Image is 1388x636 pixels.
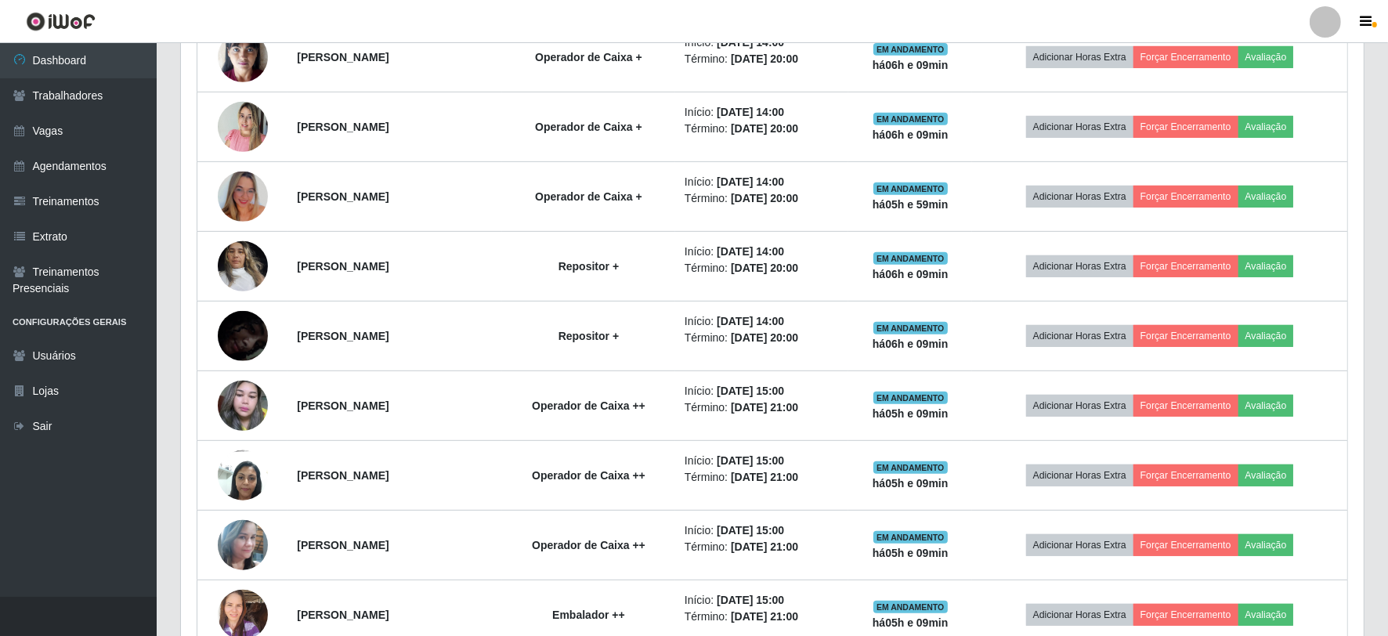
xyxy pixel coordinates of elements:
button: Forçar Encerramento [1133,116,1238,138]
button: Avaliação [1238,395,1294,417]
button: Adicionar Horas Extra [1026,255,1133,277]
button: Forçar Encerramento [1133,325,1238,347]
li: Início: [685,313,839,330]
button: Forçar Encerramento [1133,46,1238,68]
time: [DATE] 20:00 [731,262,798,274]
strong: [PERSON_NAME] [297,51,389,63]
span: EM ANDAMENTO [873,252,948,265]
button: Forçar Encerramento [1133,464,1238,486]
strong: Operador de Caixa ++ [532,399,645,412]
button: Adicionar Horas Extra [1026,604,1133,626]
time: [DATE] 20:00 [731,192,798,204]
span: EM ANDAMENTO [873,43,948,56]
strong: Repositor + [558,330,619,342]
img: 1683770959203.jpeg [218,500,268,590]
span: EM ANDAMENTO [873,113,948,125]
time: [DATE] 21:00 [731,401,798,414]
li: Início: [685,453,839,469]
button: Avaliação [1238,464,1294,486]
strong: [PERSON_NAME] [297,399,389,412]
li: Término: [685,190,839,207]
li: Término: [685,330,839,346]
button: Adicionar Horas Extra [1026,395,1133,417]
strong: [PERSON_NAME] [297,469,389,482]
strong: Repositor + [558,260,619,273]
button: Adicionar Horas Extra [1026,325,1133,347]
li: Início: [685,592,839,609]
button: Avaliação [1238,604,1294,626]
button: Forçar Encerramento [1133,255,1238,277]
strong: [PERSON_NAME] [297,121,389,133]
time: [DATE] 14:00 [717,245,784,258]
strong: Operador de Caixa + [535,121,642,133]
li: Término: [685,539,839,555]
time: [DATE] 14:00 [717,106,784,118]
strong: Embalador ++ [552,609,625,621]
strong: há 06 h e 09 min [873,128,949,141]
img: 1678454090194.jpeg [218,442,268,508]
span: EM ANDAMENTO [873,601,948,613]
time: [DATE] 15:00 [717,524,784,537]
img: CoreUI Logo [26,12,96,31]
button: Avaliação [1238,325,1294,347]
strong: há 06 h e 09 min [873,268,949,280]
strong: há 06 h e 09 min [873,59,949,71]
time: [DATE] 15:00 [717,594,784,606]
strong: há 05 h e 09 min [873,547,949,559]
li: Início: [685,104,839,121]
button: Forçar Encerramento [1133,534,1238,556]
span: EM ANDAMENTO [873,461,948,474]
li: Início: [685,383,839,399]
time: [DATE] 20:00 [731,331,798,344]
button: Avaliação [1238,46,1294,68]
span: EM ANDAMENTO [873,392,948,404]
time: [DATE] 15:00 [717,454,784,467]
strong: [PERSON_NAME] [297,539,389,551]
button: Avaliação [1238,116,1294,138]
time: [DATE] 21:00 [731,540,798,553]
time: [DATE] 20:00 [731,122,798,135]
button: Avaliação [1238,255,1294,277]
time: [DATE] 20:00 [731,52,798,65]
button: Adicionar Horas Extra [1026,186,1133,208]
strong: há 05 h e 09 min [873,616,949,629]
time: [DATE] 14:00 [717,315,784,327]
li: Término: [685,121,839,137]
li: Término: [685,399,839,416]
strong: Operador de Caixa ++ [532,539,645,551]
time: [DATE] 21:00 [731,471,798,483]
img: 1634907805222.jpeg [218,373,268,439]
button: Avaliação [1238,186,1294,208]
span: EM ANDAMENTO [873,322,948,334]
strong: há 05 h e 09 min [873,407,949,420]
img: 1744753204058.jpeg [218,172,268,222]
strong: [PERSON_NAME] [297,609,389,621]
time: [DATE] 21:00 [731,610,798,623]
strong: há 05 h e 09 min [873,477,949,490]
button: Adicionar Horas Extra [1026,534,1133,556]
strong: há 05 h e 59 min [873,198,949,211]
span: EM ANDAMENTO [873,531,948,544]
button: Forçar Encerramento [1133,395,1238,417]
button: Forçar Encerramento [1133,186,1238,208]
li: Término: [685,469,839,486]
li: Início: [685,522,839,539]
button: Avaliação [1238,534,1294,556]
img: 1744396836120.jpeg [218,233,268,299]
time: [DATE] 15:00 [717,385,784,397]
button: Adicionar Horas Extra [1026,46,1133,68]
li: Término: [685,609,839,625]
button: Adicionar Horas Extra [1026,116,1133,138]
li: Término: [685,51,839,67]
strong: [PERSON_NAME] [297,190,389,203]
strong: [PERSON_NAME] [297,260,389,273]
time: [DATE] 14:00 [717,175,784,188]
img: 1757457888035.jpeg [218,282,268,391]
button: Adicionar Horas Extra [1026,464,1133,486]
li: Início: [685,244,839,260]
li: Término: [685,260,839,276]
strong: Operador de Caixa + [535,51,642,63]
span: EM ANDAMENTO [873,182,948,195]
button: Forçar Encerramento [1133,604,1238,626]
li: Início: [685,174,839,190]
